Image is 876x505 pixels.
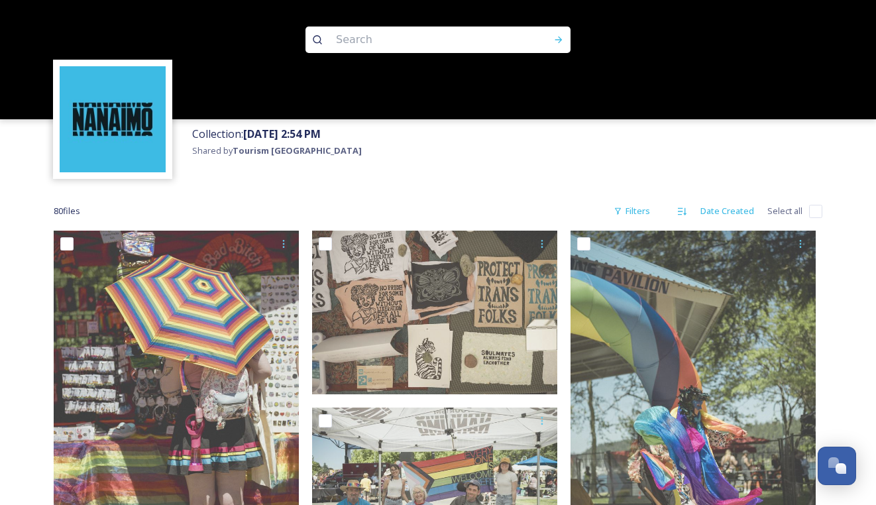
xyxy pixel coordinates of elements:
[329,25,511,54] input: Search
[767,205,802,217] span: Select all
[243,127,321,141] strong: [DATE] 2:54 PM
[233,144,362,156] strong: Tourism [GEOGRAPHIC_DATA]
[312,231,557,394] img: Nan Pride 25_302.jpg
[818,447,856,485] button: Open Chat
[694,198,761,224] div: Date Created
[54,205,80,217] span: 80 file s
[607,198,657,224] div: Filters
[192,127,321,141] span: Collection:
[192,144,362,156] span: Shared by
[60,66,166,172] img: tourism_nanaimo_logo.jpeg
